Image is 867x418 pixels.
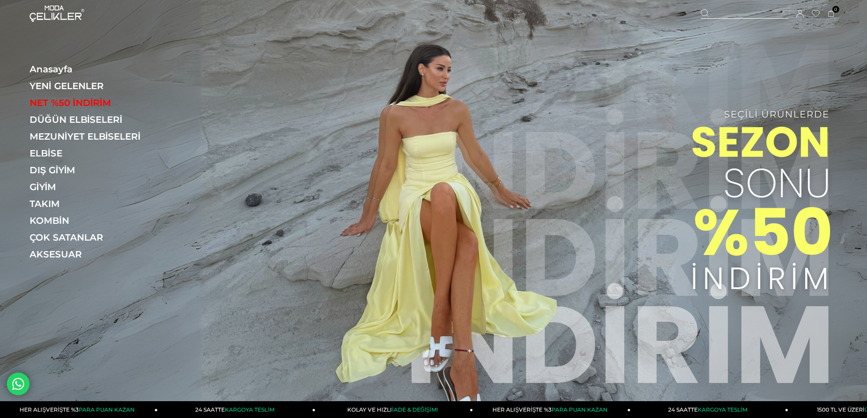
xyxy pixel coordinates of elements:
[392,406,437,413] span: İADE & DEĞİŞİM!
[828,10,835,17] a: 0
[30,97,155,108] a: NET %50 İNDİRİM
[30,232,155,243] a: ÇOK SATANLAR
[30,215,155,226] a: KOMBİN
[158,401,315,418] a: 24 SAATTEKARGOYA TESLİM
[315,401,473,418] a: KOLAY VE HIZLIİADE & DEĞİŞİM!
[30,165,155,176] a: DIŞ GİYİM
[30,114,155,125] a: DÜĞÜN ELBİSELERİ
[30,249,155,260] a: AKSESUAR
[30,181,155,192] a: GİYİM
[30,198,155,209] a: TAKIM
[631,401,788,418] a: 24 SAATTEKARGOYA TESLİM
[79,406,135,413] span: PARA PUAN KAZAN
[30,81,155,91] a: YENİ GELENLER
[552,406,608,413] span: PARA PUAN KAZAN
[30,5,84,22] img: logo
[698,406,747,413] span: KARGOYA TESLİM
[225,406,274,413] span: KARGOYA TESLİM
[30,131,155,142] a: MEZUNİYET ELBİSELERİ
[30,64,155,75] a: Anasayfa
[30,148,155,159] a: ELBİSE
[832,6,839,13] span: 0
[473,401,630,418] a: HER ALIŞVERİŞTE %3PARA PUAN KAZAN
